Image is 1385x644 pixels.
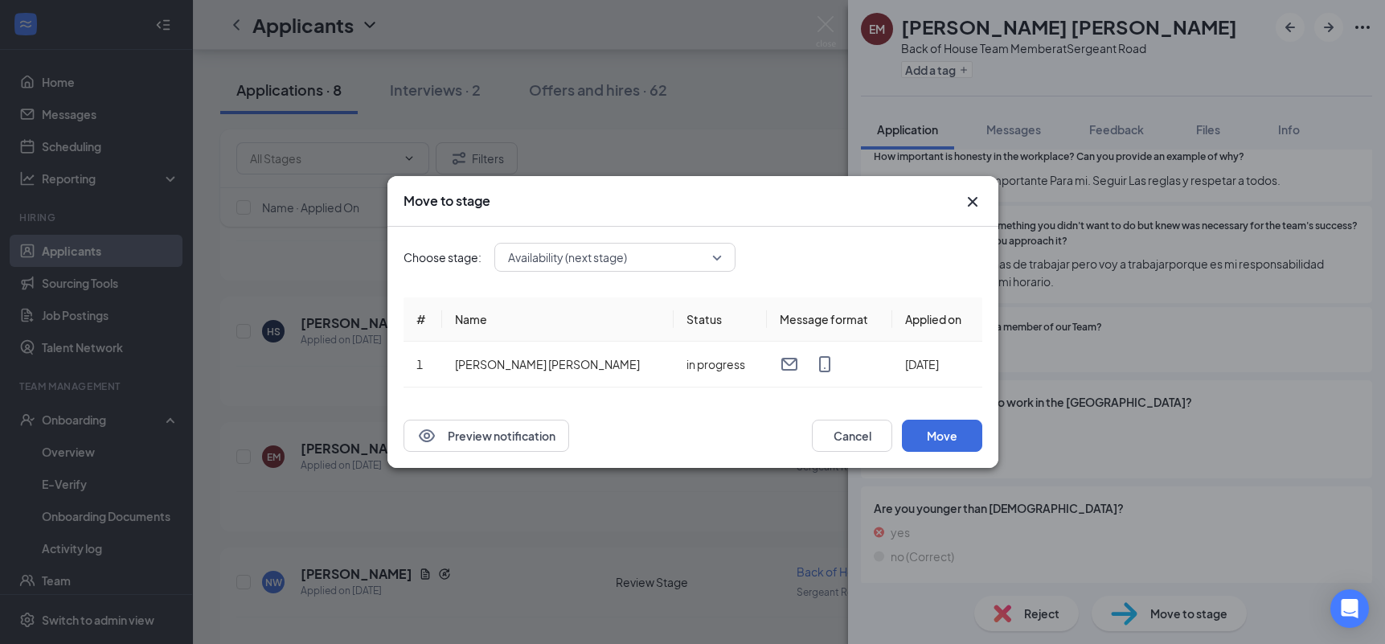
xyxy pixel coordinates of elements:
[814,355,834,374] svg: MobileSms
[674,297,766,342] th: Status
[1330,589,1369,628] div: Open Intercom Messenger
[442,297,674,342] th: Name
[508,245,627,269] span: Availability (next stage)
[812,420,892,452] button: Cancel
[963,192,982,211] button: Close
[902,420,982,452] button: Move
[417,426,436,445] svg: Eye
[404,420,569,452] button: EyePreview notification
[766,297,891,342] th: Message format
[674,342,766,388] td: in progress
[891,297,981,342] th: Applied on
[779,355,798,374] svg: Email
[891,342,981,388] td: [DATE]
[963,192,982,211] svg: Cross
[404,297,442,342] th: #
[442,342,674,388] td: [PERSON_NAME] [PERSON_NAME]
[416,357,423,371] span: 1
[404,192,490,210] h3: Move to stage
[404,248,481,266] span: Choose stage:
